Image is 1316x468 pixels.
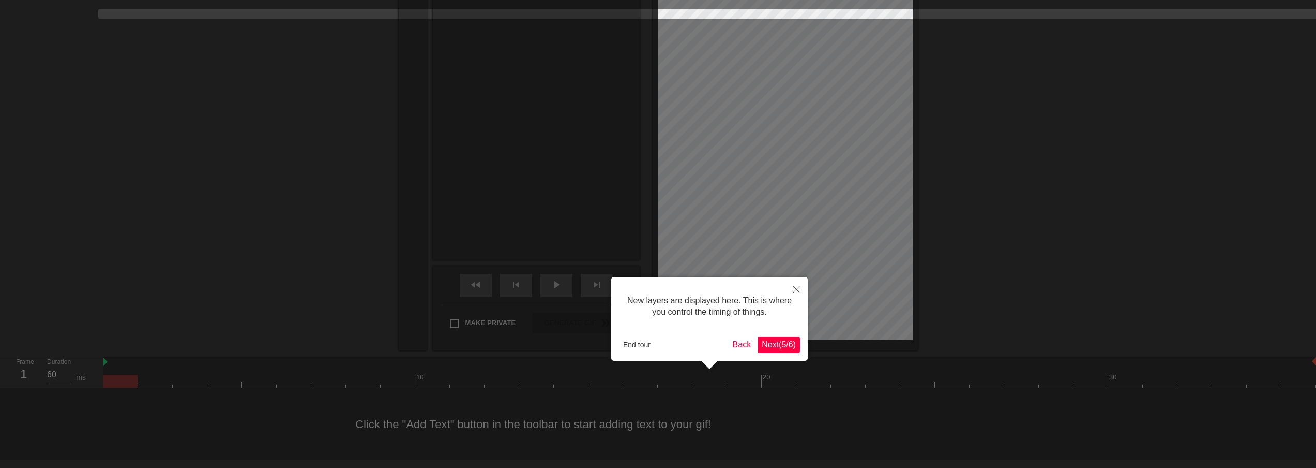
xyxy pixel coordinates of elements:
[762,340,796,349] span: Next ( 5 / 6 )
[729,337,755,353] button: Back
[619,285,800,329] div: New layers are displayed here. This is where you control the timing of things.
[619,337,655,353] button: End tour
[785,277,808,301] button: Close
[758,337,800,353] button: Next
